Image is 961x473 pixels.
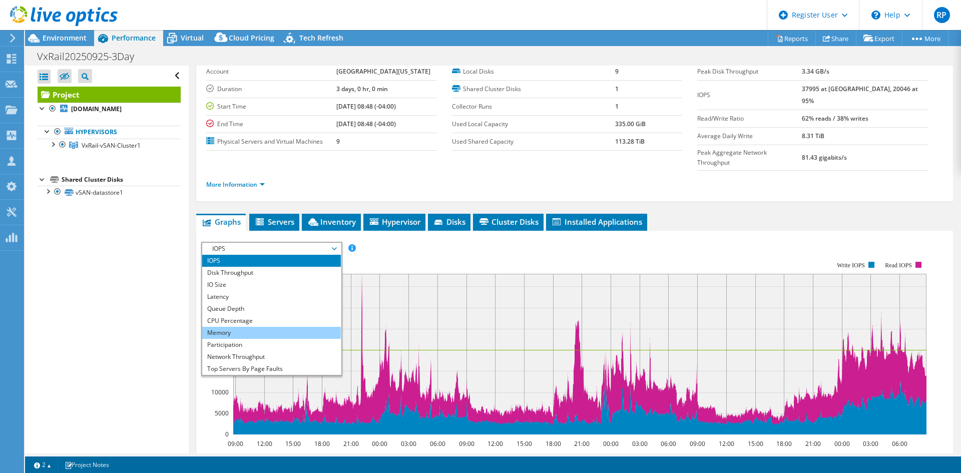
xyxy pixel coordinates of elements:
[697,131,802,141] label: Average Daily Write
[805,439,821,448] text: 21:00
[934,7,950,23] span: RP
[433,217,465,227] span: Disks
[802,114,868,123] b: 62% reads / 38% writes
[206,102,336,112] label: Start Time
[902,31,948,46] a: More
[62,174,181,186] div: Shared Cluster Disks
[776,439,792,448] text: 18:00
[452,119,615,129] label: Used Local Capacity
[71,105,122,113] b: [DOMAIN_NAME]
[336,85,388,93] b: 3 days, 0 hr, 0 min
[748,439,763,448] text: 15:00
[336,102,396,111] b: [DATE] 08:48 (-04:00)
[206,67,336,77] label: Account
[314,439,330,448] text: 18:00
[661,439,676,448] text: 06:00
[697,90,802,100] label: IOPS
[257,439,272,448] text: 12:00
[225,430,229,438] text: 0
[768,31,816,46] a: Reports
[815,31,856,46] a: Share
[82,141,141,150] span: VxRail-vSAN-Cluster1
[802,132,824,140] b: 8.31 TiB
[478,217,539,227] span: Cluster Disks
[112,33,156,43] span: Performance
[459,439,474,448] text: 09:00
[336,137,340,146] b: 9
[615,137,645,146] b: 113.28 TiB
[834,439,850,448] text: 00:00
[632,439,648,448] text: 03:00
[202,291,341,303] li: Latency
[368,217,420,227] span: Hypervisor
[871,11,880,20] svg: \n
[38,103,181,116] a: [DOMAIN_NAME]
[488,439,503,448] text: 12:00
[336,120,396,128] b: [DATE] 08:48 (-04:00)
[202,315,341,327] li: CPU Percentage
[336,67,430,76] b: [GEOGRAPHIC_DATA][US_STATE]
[517,439,532,448] text: 15:00
[299,33,343,43] span: Tech Refresh
[697,148,802,168] label: Peak Aggregate Network Throughput
[546,439,561,448] text: 18:00
[574,439,590,448] text: 21:00
[38,126,181,139] a: Hypervisors
[690,439,705,448] text: 09:00
[802,85,918,105] b: 37995 at [GEOGRAPHIC_DATA], 20046 at 95%
[551,217,642,227] span: Installed Applications
[38,87,181,103] a: Project
[215,409,229,417] text: 5000
[615,120,646,128] b: 335.00 GiB
[430,439,445,448] text: 06:00
[697,114,802,124] label: Read/Write Ratio
[206,84,336,94] label: Duration
[181,33,204,43] span: Virtual
[452,67,615,77] label: Local Disks
[202,327,341,339] li: Memory
[837,262,865,269] text: Write IOPS
[307,217,356,227] span: Inventory
[27,458,58,471] a: 2
[202,255,341,267] li: IOPS
[228,439,243,448] text: 09:00
[615,67,619,76] b: 9
[206,119,336,129] label: End Time
[372,439,387,448] text: 00:00
[206,180,265,189] a: More Information
[697,67,802,77] label: Peak Disk Throughput
[802,67,829,76] b: 3.34 GB/s
[202,339,341,351] li: Participation
[202,267,341,279] li: Disk Throughput
[452,102,615,112] label: Collector Runs
[38,186,181,199] a: vSAN-datastore1
[202,279,341,291] li: IO Size
[38,139,181,152] a: VxRail-vSAN-Cluster1
[33,51,150,62] h1: VxRail20250925-3Day
[863,439,878,448] text: 03:00
[285,439,301,448] text: 15:00
[719,439,734,448] text: 12:00
[452,137,615,147] label: Used Shared Capacity
[603,439,619,448] text: 00:00
[202,363,341,375] li: Top Servers By Page Faults
[401,439,416,448] text: 03:00
[856,31,902,46] a: Export
[211,388,229,396] text: 10000
[254,217,294,227] span: Servers
[802,153,847,162] b: 81.43 gigabits/s
[202,303,341,315] li: Queue Depth
[206,137,336,147] label: Physical Servers and Virtual Machines
[452,84,615,94] label: Shared Cluster Disks
[615,85,619,93] b: 1
[892,439,907,448] text: 06:00
[207,243,336,255] span: IOPS
[229,33,274,43] span: Cloud Pricing
[885,262,912,269] text: Read IOPS
[343,439,359,448] text: 21:00
[201,217,241,227] span: Graphs
[43,33,87,43] span: Environment
[58,458,116,471] a: Project Notes
[202,351,341,363] li: Network Throughput
[615,102,619,111] b: 1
